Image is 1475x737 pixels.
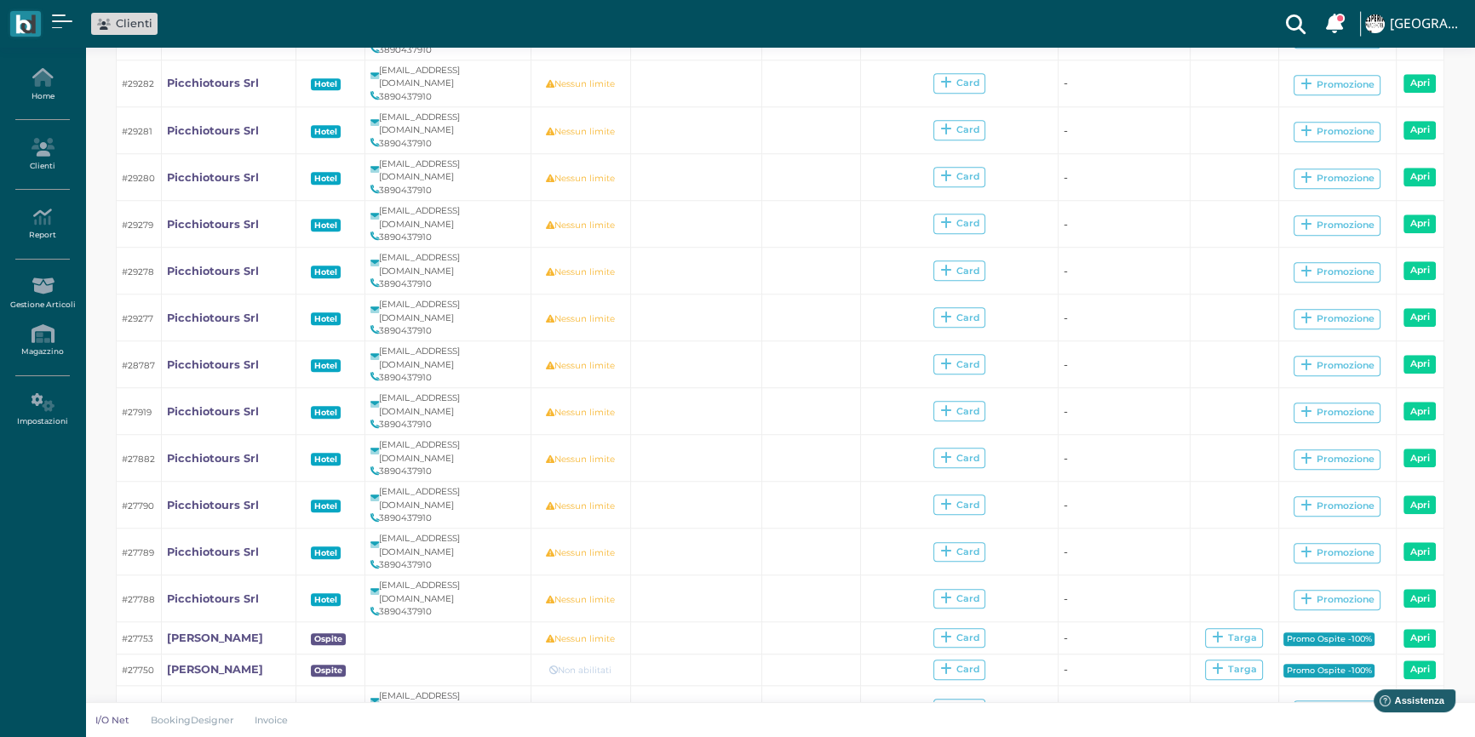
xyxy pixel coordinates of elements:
[5,131,79,178] a: Clienti
[167,591,259,607] a: Picchiotours Srl
[1059,575,1190,622] td: -
[370,371,525,384] div: 3890437910
[167,310,259,326] a: Picchiotours Srl
[122,594,155,605] small: #27788
[1283,632,1374,646] span: Promo Ospite -100%
[370,345,525,371] div: [EMAIL_ADDRESS][DOMAIN_NAME]
[122,633,153,644] small: #27753
[1059,686,1190,733] td: -
[933,354,985,374] span: Card
[314,408,337,417] b: Hotel
[122,360,155,371] small: #28787
[1403,629,1436,648] a: Apri
[167,499,259,511] b: Picchiotours Srl
[1300,453,1375,466] div: Promozione
[122,407,152,418] small: #27919
[370,277,525,290] div: 3890437910
[1403,74,1436,93] a: Apri
[370,298,525,324] div: [EMAIL_ADDRESS][DOMAIN_NAME]
[244,713,300,727] a: Invoice
[167,123,259,139] a: Picchiotours Srl
[167,357,259,373] a: Picchiotours Srl
[5,317,79,364] a: Magazzino
[122,173,155,184] small: #29280
[167,171,259,184] b: Picchiotours Srl
[116,15,152,31] span: Clienti
[546,266,615,277] small: Nessun limite
[1300,406,1375,419] div: Promozione
[167,544,259,560] a: Picchiotours Srl
[167,75,259,91] a: Picchiotours Srl
[1059,388,1190,435] td: -
[370,204,525,231] div: [EMAIL_ADDRESS][DOMAIN_NAME]
[122,220,153,231] small: #29279
[167,77,259,89] b: Picchiotours Srl
[933,589,985,609] span: Card
[933,401,985,421] span: Card
[1300,500,1375,512] div: Promozione
[167,450,259,466] a: Picchiotours Srl
[1403,542,1436,561] a: Apri
[1059,482,1190,528] td: -
[122,500,154,511] small: #27790
[1403,660,1436,679] a: Apri
[314,79,337,89] b: Hotel
[370,43,525,56] div: 3890437910
[1354,684,1461,723] iframe: Help widget launcher
[370,418,525,431] div: 3890437910
[167,216,259,232] a: Picchiotours Srl
[370,231,525,243] div: 3890437910
[1403,214,1436,233] a: Apri
[1059,107,1190,154] td: -
[1059,654,1190,685] td: -
[314,174,337,183] b: Hotel
[122,126,152,137] small: #29281
[1403,168,1436,186] a: Apri
[122,454,155,465] small: #27882
[167,701,259,717] a: Picchiotours Srl
[95,713,129,727] p: I/O Net
[167,403,259,420] a: Picchiotours Srl
[167,311,259,324] b: Picchiotours Srl
[314,548,337,557] b: Hotel
[50,14,112,26] span: Assistenza
[1403,308,1436,327] a: Apri
[933,448,985,468] span: Card
[1390,17,1465,31] h4: [GEOGRAPHIC_DATA]
[167,124,259,137] b: Picchiotours Srl
[370,558,525,571] div: 3890437910
[933,699,985,719] span: Card
[546,313,615,324] small: Nessun limite
[1300,359,1375,372] div: Promozione
[1300,78,1375,91] div: Promozione
[370,64,525,90] div: [EMAIL_ADDRESS][DOMAIN_NAME]
[1211,663,1256,676] div: Targa
[167,263,259,279] a: Picchiotours Srl
[314,220,337,230] b: Hotel
[1300,219,1375,231] div: Promozione
[1300,312,1375,325] div: Promozione
[167,631,263,644] b: [PERSON_NAME]
[370,137,525,150] div: 3890437910
[370,391,525,418] div: [EMAIL_ADDRESS][DOMAIN_NAME]
[546,500,615,511] small: Nessun limite
[1363,3,1465,44] a: ... [GEOGRAPHIC_DATA]
[167,497,259,513] a: Picchiotours Srl
[933,214,985,234] span: Card
[167,661,263,677] a: [PERSON_NAME]
[1403,261,1436,280] a: Apri
[167,358,259,371] b: Picchiotours Srl
[122,665,154,676] small: #27750
[122,313,153,324] small: #29277
[546,360,615,371] small: Nessun limite
[1300,266,1375,278] div: Promozione
[1403,495,1436,514] a: Apri
[1403,121,1436,140] a: Apri
[933,494,985,515] span: Card
[1403,402,1436,420] a: Apri
[314,501,337,511] b: Hotel
[1059,248,1190,294] td: -
[167,546,259,558] b: Picchiotours Srl
[5,270,79,317] a: Gestione Articoli
[1403,448,1436,467] a: Apri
